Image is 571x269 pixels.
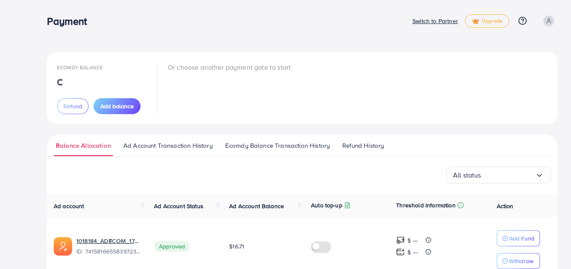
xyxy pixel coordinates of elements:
p: Or choose another payment gate to start [168,62,291,72]
span: Upgrade [472,18,502,24]
span: Ad account [54,202,84,210]
p: $ --- [407,235,418,245]
p: Switch to Partner [412,16,458,26]
span: $16.71 [229,242,244,251]
p: Threshold information [396,200,455,210]
img: tick [472,18,479,24]
p: $ --- [407,247,418,257]
span: Approved [154,241,190,252]
span: Ecomdy Balance Transaction History [225,141,330,150]
p: Add Fund [509,233,534,243]
p: Withdraw [509,256,533,266]
span: Refund [63,102,82,110]
button: Withdraw [497,253,540,269]
span: Ad Account Balance [229,202,284,210]
span: Add balance [100,102,134,110]
span: All status [453,169,481,182]
button: Add Fund [497,230,540,246]
h3: Payment [47,15,94,27]
span: Ad Account Transaction History [123,141,213,150]
p: Auto top-up [311,200,342,210]
span: Action [497,202,514,210]
span: Ecomdy Balance [57,64,103,71]
img: top-up amount [396,248,405,256]
button: Add balance [94,98,141,114]
span: Refund History [342,141,384,150]
span: Ad Account Status [154,202,203,210]
img: top-up amount [396,236,405,245]
div: <span class='underline'>1018184_ADECOM_1726629369576</span></br>7415816655839723537 [76,237,141,256]
div: Search for option [446,167,551,183]
img: ic-ads-acc.e4c84228.svg [54,237,72,256]
input: Search for option [481,169,535,182]
a: tickUpgrade [465,14,509,28]
span: Balance Allocation [56,141,111,150]
a: 1018184_ADECOM_1726629369576 [76,237,141,245]
button: Refund [57,98,89,114]
span: ID: 7415816655839723537 [76,247,141,256]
